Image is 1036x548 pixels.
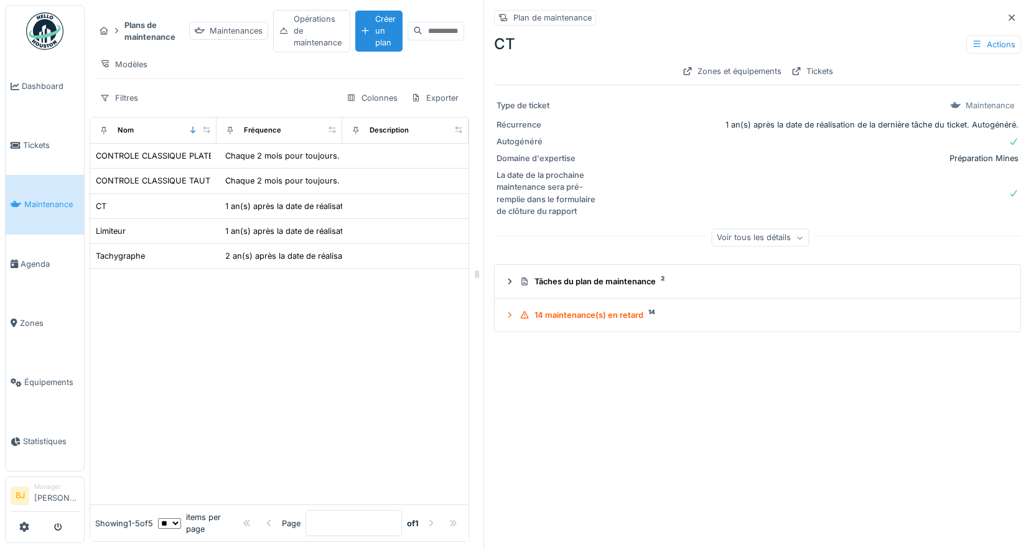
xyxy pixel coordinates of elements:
span: Agenda [21,258,79,270]
div: Limiteur [96,225,126,237]
span: Zones [20,317,79,329]
div: Créer un plan [355,11,402,52]
div: Exporter [406,89,464,107]
a: Statistiques [6,412,84,471]
a: Agenda [6,235,84,294]
div: CONTROLE CLASSIQUE PLATEAUX [96,150,231,162]
li: [PERSON_NAME] [34,482,79,509]
div: Nom [118,125,134,136]
div: Colonnes [341,89,403,107]
div: Manager [34,482,79,491]
div: Zones et équipements [678,63,786,80]
div: Description [370,125,409,136]
summary: Tâches du plan de maintenance2 [500,270,1015,293]
div: Plan de maintenance [513,12,592,24]
span: Équipements [24,376,79,388]
a: Zones [6,294,84,353]
div: Showing 1 - 5 of 5 [95,518,153,529]
div: CONTROLE CLASSIQUE TAUT [96,175,210,187]
div: Page [282,518,301,529]
a: Maintenance [6,175,84,234]
div: CT [96,200,106,212]
div: Chaque 2 mois pour toujours. [225,150,340,162]
div: Préparation Mines [601,152,1019,164]
div: Récurrence [497,119,596,131]
div: Tickets [786,63,838,80]
div: Tachygraphe [96,250,145,262]
img: Badge_color-CXgf-gQk.svg [26,12,63,50]
a: Dashboard [6,57,84,116]
div: Maintenance [966,100,1014,111]
div: Tâches du plan de maintenance [520,276,1006,287]
div: Modèles [95,55,153,73]
div: Actions [966,35,1021,53]
div: Maintenances [189,22,268,40]
div: 1 an(s) après la date de réalisation de la dern... [225,200,403,212]
div: Autogénéré [497,136,596,147]
div: Voir tous les détails [711,229,809,247]
div: La date de la prochaine maintenance sera pré-remplie dans le formulaire de clôture du rapport [497,169,596,217]
a: Tickets [6,116,84,175]
span: Statistiques [23,435,79,447]
div: 1 an(s) après la date de réalisation de la dernière tâche du ticket. Autogénéré. [601,119,1019,131]
strong: Plans de maintenance [119,19,184,43]
span: Maintenance [24,198,79,210]
div: Filtres [95,89,144,107]
span: Tickets [23,139,79,151]
div: Opérations de maintenance [273,10,350,52]
div: 1 an(s) après la date de réalisation de la dern... [225,225,403,237]
div: Type de ticket [497,100,596,111]
div: Chaque 2 mois pour toujours. [225,175,340,187]
div: Domaine d'expertise [497,152,596,164]
a: Équipements [6,353,84,412]
span: Dashboard [22,80,79,92]
li: BJ [11,486,29,505]
summary: 14 maintenance(s) en retard14 [500,304,1015,327]
a: BJ Manager[PERSON_NAME] [11,482,79,512]
div: 14 maintenance(s) en retard [520,309,1006,321]
div: Fréquence [244,125,281,136]
strong: of 1 [407,518,419,529]
div: CT [494,33,1021,55]
div: items per page [158,511,237,535]
div: 2 an(s) après la date de réalisation de la dern... [225,250,404,262]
